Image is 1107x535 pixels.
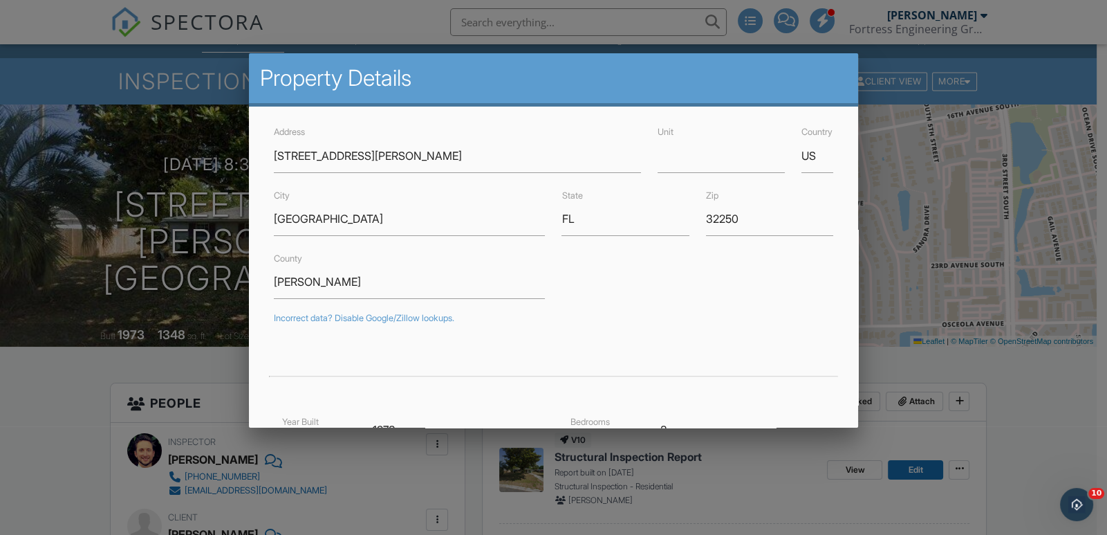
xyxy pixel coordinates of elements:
[274,127,305,137] label: Address
[658,127,673,137] label: Unit
[274,190,290,201] label: City
[1060,488,1093,521] iframe: Intercom live chat
[274,253,302,264] label: County
[1088,488,1104,499] span: 10
[274,313,833,324] div: Incorrect data? Disable Google/Zillow lookups.
[282,417,319,427] label: Year Built
[706,190,718,201] label: Zip
[801,127,832,137] label: Country
[570,417,609,427] label: Bedrooms
[561,190,582,201] label: State
[260,64,847,92] h2: Property Details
